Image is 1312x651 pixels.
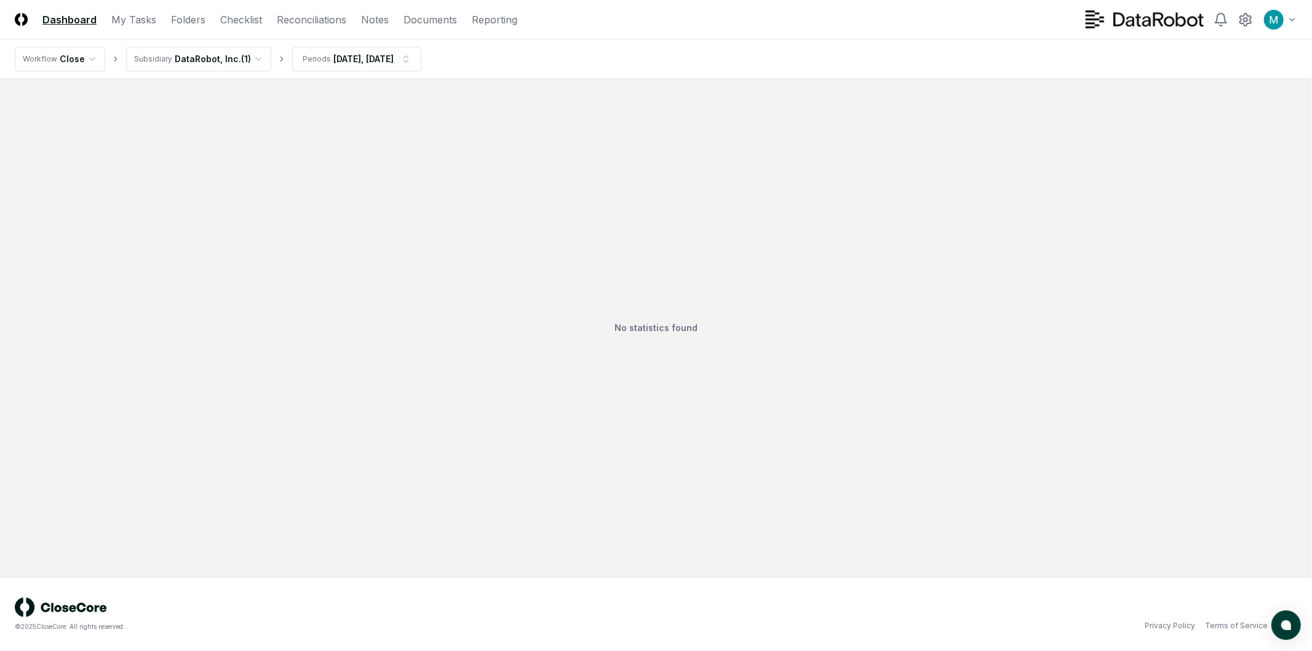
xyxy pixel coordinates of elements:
a: Folders [171,12,205,27]
img: Logo [15,13,28,26]
div: Periods [303,54,331,65]
img: DataRobot logo [1086,10,1204,28]
a: Notes [361,12,389,27]
div: No statistics found [15,94,1297,562]
div: Subsidiary [134,54,172,65]
button: Periods[DATE], [DATE] [292,47,421,71]
nav: breadcrumb [15,47,421,71]
button: atlas-launcher [1271,610,1301,640]
img: logo [15,597,107,617]
div: © 2025 CloseCore. All rights reserved. [15,622,656,631]
a: Privacy Policy [1145,620,1195,631]
div: Workflow [23,54,57,65]
a: Checklist [220,12,262,27]
a: My Tasks [111,12,156,27]
a: Documents [404,12,457,27]
img: ACg8ocIk6UVBSJ1Mh_wKybhGNOx8YD4zQOa2rDZHjRd5UfivBFfoWA=s96-c [1264,10,1284,30]
a: Dashboard [42,12,97,27]
a: Terms of Service [1205,620,1268,631]
div: [DATE], [DATE] [333,52,394,65]
a: Reporting [472,12,517,27]
a: Reconciliations [277,12,346,27]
